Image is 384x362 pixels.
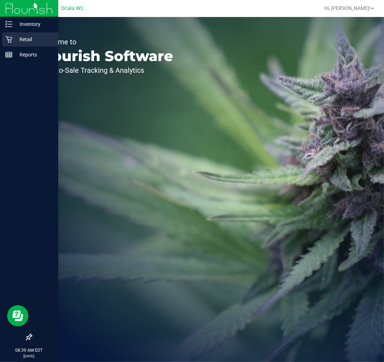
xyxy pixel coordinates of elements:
p: Inventory [12,20,55,28]
inline-svg: Inventory [5,21,12,28]
span: Hi, [PERSON_NAME]! [324,5,371,11]
p: Retail [12,35,55,44]
p: Seed-to-Sale Tracking & Analytics [38,67,173,74]
inline-svg: Retail [5,36,12,43]
p: Flourish Software [38,49,173,63]
iframe: Resource center [7,305,28,327]
p: Reports [12,50,55,59]
p: [DATE] [3,353,55,359]
p: Welcome to [38,38,173,45]
inline-svg: Reports [5,51,12,58]
span: Ocala WC [61,5,84,11]
p: 08:39 AM EDT [3,347,55,353]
